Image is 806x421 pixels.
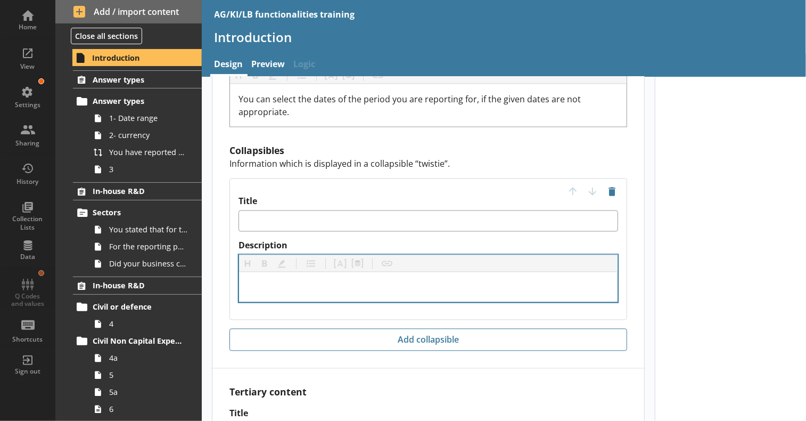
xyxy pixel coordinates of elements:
[93,96,183,106] span: Answer types
[9,253,46,261] div: Data
[290,54,320,77] span: Logic
[92,53,183,63] span: Introduction
[238,196,618,207] label: Title
[604,183,621,200] button: Delete
[109,147,187,157] span: You have reported your business's gross non-capital expenditure on salaries and wages for civil R...
[78,204,202,272] li: SectorsYou stated that for the period [From] to [To], [Ru Name] carried out in-house R&D. Is this...
[73,70,201,88] a: Answer types
[109,370,187,380] span: 5
[109,258,187,269] span: Did your business carry out in-house R&D for any other product codes?
[72,49,202,66] a: Introduction
[109,224,187,234] span: You stated that for the period [From] to [To], [Ru Name] carried out in-house R&D. Is this correct?
[9,335,46,344] div: Shortcuts
[89,110,201,127] a: 1- Date range
[78,93,202,178] li: Answer types1- Date range2- currencyYou have reported your business's gross non-capital expenditu...
[89,238,201,255] a: For the reporting period, for which of the following product codes has your business carried out ...
[109,130,187,140] span: 2- currency
[215,29,794,45] h1: Introduction
[229,144,627,157] h2: Collapsibles
[71,28,142,44] button: Close all sections
[73,182,201,200] a: In-house R&D
[248,54,290,77] a: Preview
[238,240,618,252] label: Description
[229,329,627,351] button: Add collapsible
[73,93,201,110] a: Answer types
[9,367,46,376] div: Sign out
[89,384,201,401] a: 5a
[89,350,201,367] a: 4a
[238,93,618,118] div: Description
[9,23,46,31] div: Home
[73,298,201,315] a: Civil or defence
[109,164,187,174] span: 3
[93,207,183,217] span: Sectors
[109,113,187,123] span: 1- Date range
[238,93,583,118] span: You can select the dates of the period you are reporting for, if the given dates are not appropri...
[93,302,183,312] span: Civil or defence
[73,333,201,350] a: Civil Non Capital Expenditure
[229,408,627,419] label: Title
[89,367,201,384] a: 5
[229,158,627,170] p: Information which is displayed in a collapsible “twistie”.
[55,182,202,272] li: In-house R&DSectorsYou stated that for the period [From] to [To], [Ru Name] carried out in-house ...
[93,186,183,196] span: In-house R&D
[89,401,201,418] a: 6
[215,9,355,20] div: AG/KI/LB functionalities training
[89,144,201,161] a: You have reported your business's gross non-capital expenditure on salaries and wages for civil R...
[73,277,201,295] a: In-house R&D
[248,281,609,294] div: Description
[109,319,187,329] span: 4
[89,255,201,272] a: Did your business carry out in-house R&D for any other product codes?
[93,280,183,290] span: In-house R&D
[89,161,201,178] a: 3
[89,127,201,144] a: 2- currency
[109,241,187,252] span: For the reporting period, for which of the following product codes has your business carried out ...
[89,315,201,333] a: 4
[73,6,184,18] span: Add / import content
[109,387,187,397] span: 5a
[9,62,46,71] div: View
[78,298,202,333] li: Civil or defence4
[109,404,187,414] span: 6
[109,353,187,363] span: 4a
[89,221,201,238] a: You stated that for the period [From] to [To], [Ru Name] carried out in-house R&D. Is this correct?
[9,139,46,148] div: Sharing
[55,70,202,177] li: Answer typesAnswer types1- Date range2- currencyYou have reported your business's gross non-capit...
[93,75,183,85] span: Answer types
[9,101,46,109] div: Settings
[9,215,46,231] div: Collection Lists
[229,386,627,399] h2: Tertiary content
[9,177,46,186] div: History
[93,336,183,346] span: Civil Non Capital Expenditure
[210,54,248,77] a: Design
[78,333,202,418] li: Civil Non Capital Expenditure4a55a6
[73,204,201,221] a: Sectors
